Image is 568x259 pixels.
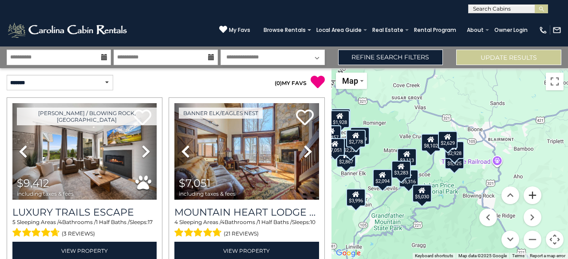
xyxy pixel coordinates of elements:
div: $3,113 [398,148,417,166]
span: 4 [59,219,62,225]
img: White-1-2.png [7,21,130,39]
a: My Favs [219,25,250,35]
a: Mountain Heart Lodge at [GEOGRAPHIC_DATA] [174,206,319,218]
span: 4 [221,219,225,225]
img: phone-regular-white.png [539,26,548,35]
button: Zoom in [524,186,541,204]
a: (0)MY FAVS [275,80,307,86]
a: About [462,24,488,36]
span: including taxes & fees [179,191,236,197]
a: Add to favorites [296,108,314,128]
span: 0 [276,80,280,86]
div: $2,867 [337,149,356,167]
a: Browse Rentals [259,24,310,36]
span: 1 Half Baths / [96,219,130,225]
div: Sleeping Areas / Bathrooms / Sleeps: [174,218,319,240]
div: $2,928 [445,141,465,159]
span: 5 [12,219,16,225]
a: Luxury Trails Escape [12,206,157,218]
div: $2,225 [341,138,361,156]
div: $3,049 [350,127,370,145]
button: Move up [501,186,519,204]
span: 17 [148,219,153,225]
span: $9,412 [17,177,49,189]
button: Map camera controls [546,231,564,248]
span: Map [342,76,358,85]
div: $2,778 [347,130,366,147]
span: My Favs [229,26,250,34]
a: Banner Elk/Eagles Nest [179,108,263,119]
div: $5,316 [399,170,418,187]
span: $7,051 [179,177,211,189]
button: Keyboard shortcuts [415,253,453,259]
a: Refine Search Filters [338,50,443,65]
img: mail-regular-white.png [552,26,561,35]
img: thumbnail_163263053.jpeg [174,103,319,200]
a: Owner Login [490,24,532,36]
a: Open this area in Google Maps (opens a new window) [334,247,363,259]
a: Local Area Guide [312,24,366,36]
div: $2,094 [373,169,392,186]
span: 4 [174,219,178,225]
div: $1,928 [331,110,350,128]
button: Update Results [456,50,561,65]
img: thumbnail_168695581.jpeg [12,103,157,200]
button: Move down [501,231,519,248]
span: 1 Half Baths / [258,219,292,225]
div: $1,995 [331,108,351,126]
span: including taxes & fees [17,191,74,197]
button: Zoom out [524,231,541,248]
a: [PERSON_NAME] / Blowing Rock, [GEOGRAPHIC_DATA] [17,108,157,125]
button: Change map style [336,73,367,89]
div: $4,457 [322,125,341,143]
div: $5,925 [445,151,464,169]
h3: Mountain Heart Lodge at Eagles Nest [174,206,319,218]
button: Move right [524,209,541,226]
div: Sleeping Areas / Bathrooms / Sleeps: [12,218,157,240]
div: $8,102 [421,133,441,151]
button: Toggle fullscreen view [546,73,564,90]
a: Real Estate [368,24,408,36]
span: ( ) [275,80,282,86]
span: 10 [310,219,316,225]
span: (21 reviews) [224,228,259,240]
a: Rental Program [410,24,461,36]
span: (3 reviews) [62,228,95,240]
button: Move left [479,209,497,226]
div: $7,051 [325,138,345,156]
div: $3,283 [392,161,411,178]
div: $5,030 [412,184,432,202]
a: Report a map error [530,253,565,258]
div: $3,996 [347,189,366,206]
span: Map data ©2025 Google [458,253,507,258]
a: Terms (opens in new tab) [512,253,525,258]
div: $2,629 [438,131,458,148]
img: Google [334,247,363,259]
